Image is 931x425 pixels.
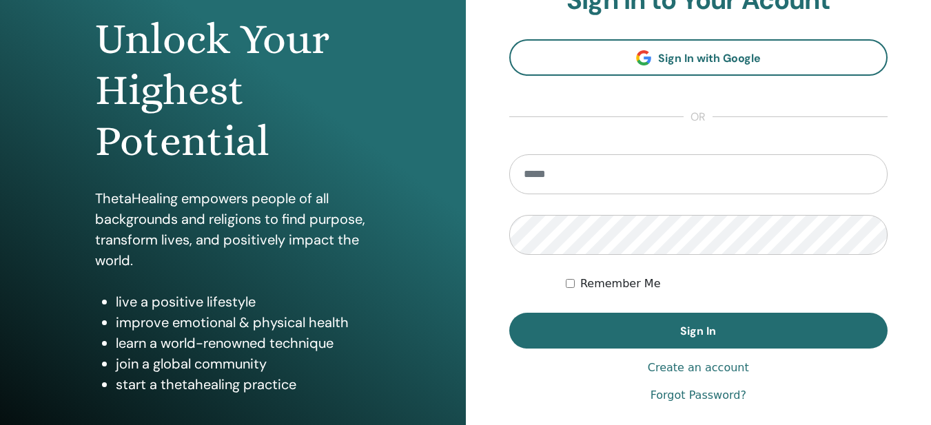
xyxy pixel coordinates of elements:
[648,360,749,376] a: Create an account
[116,374,371,395] li: start a thetahealing practice
[566,276,888,292] div: Keep me authenticated indefinitely or until I manually logout
[95,188,371,271] p: ThetaHealing empowers people of all backgrounds and religions to find purpose, transform lives, a...
[580,276,661,292] label: Remember Me
[116,291,371,312] li: live a positive lifestyle
[684,109,713,125] span: or
[116,333,371,353] li: learn a world-renowned technique
[651,387,746,404] a: Forgot Password?
[509,39,888,76] a: Sign In with Google
[116,353,371,374] li: join a global community
[680,324,716,338] span: Sign In
[116,312,371,333] li: improve emotional & physical health
[509,313,888,349] button: Sign In
[658,51,761,65] span: Sign In with Google
[95,14,371,167] h1: Unlock Your Highest Potential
